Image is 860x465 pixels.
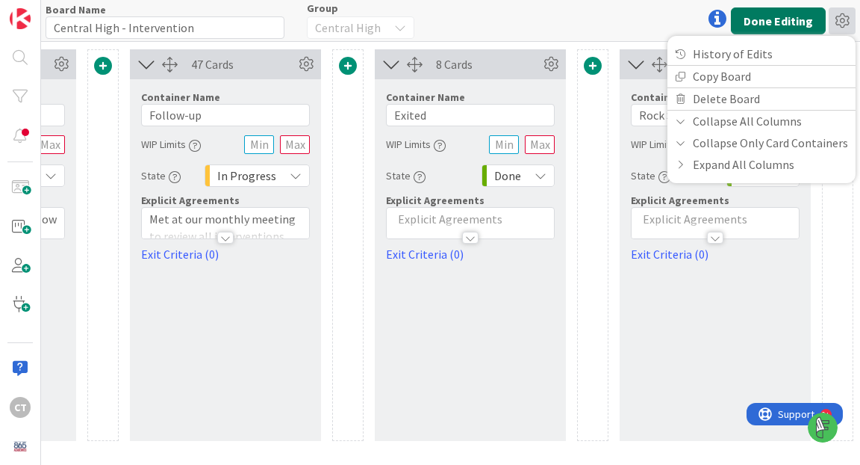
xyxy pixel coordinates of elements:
span: Explicit Agreements [141,194,240,207]
a: Delete Board [667,88,856,110]
span: In Progress [217,165,276,186]
input: Add container name... [631,104,800,126]
input: Add container name... [386,104,555,126]
label: Container Name [386,90,465,104]
span: Explicit Agreements [386,194,484,207]
input: Max [280,135,310,154]
span: Group [307,3,338,13]
div: 47 Cards [191,55,295,73]
div: State [386,162,426,189]
a: Exit Criteria (0) [631,245,800,263]
label: Container Name [141,90,220,104]
div: CT [10,397,31,418]
a: Expand All Columns [667,154,856,176]
input: Max [525,135,555,154]
a: History of Edits [667,43,856,65]
button: Done Editing [731,7,826,34]
div: WIP Limits [141,131,201,158]
label: Board Name [46,3,106,16]
a: Exit Criteria (0) [386,245,555,263]
input: Min [489,135,519,154]
div: 9+ [75,6,83,18]
label: Container Name [631,90,710,104]
span: Central High [315,17,381,38]
div: 8 Cards [436,55,540,73]
input: Add container name... [141,104,310,126]
input: Min [244,135,274,154]
input: Max [35,135,65,154]
a: Copy Board [667,66,856,87]
img: Visit kanbanzone.com [10,8,31,29]
span: Explicit Agreements [631,194,729,207]
a: Collapse All Columns [667,111,856,132]
span: Support [31,2,68,20]
a: Collapse Only Card Containers [667,132,856,154]
a: Exit Criteria (0) [141,245,310,263]
p: Met at our monthly meeting to review all interventions [149,211,302,244]
div: WIP Limits [386,131,446,158]
span: Done [494,165,521,186]
div: WIP Limits [631,131,691,158]
div: State [141,162,181,189]
img: avatar [10,436,31,457]
div: State [631,162,670,189]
